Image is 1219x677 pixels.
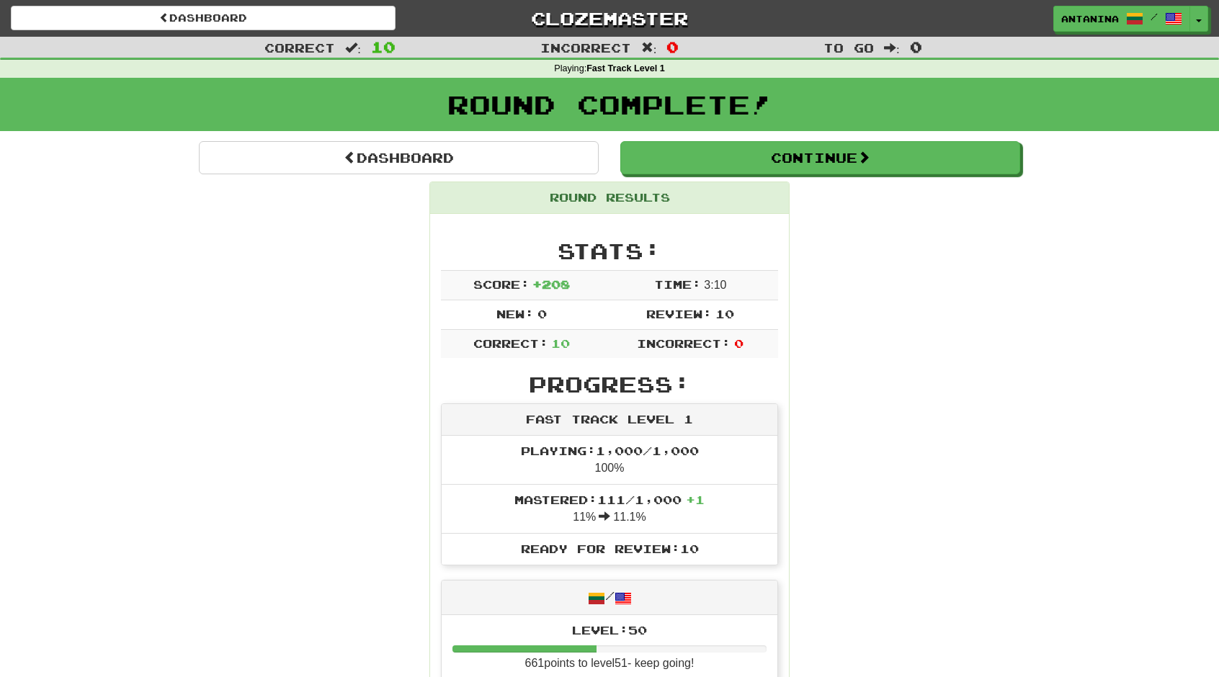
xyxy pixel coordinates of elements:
span: + 208 [532,277,570,291]
span: 10 [371,38,396,55]
span: Score: [473,277,530,291]
div: Round Results [430,182,789,214]
span: Review: [646,307,712,320]
h2: Progress: [441,372,778,396]
button: Continue [620,141,1020,174]
strong: Fast Track Level 1 [586,63,665,73]
span: : [884,42,900,54]
div: / [442,580,777,614]
span: 0 [734,336,744,350]
span: 3 : 10 [704,279,726,291]
span: Mastered: 111 / 1,000 [514,493,705,506]
span: : [345,42,361,54]
h2: Stats: [441,239,778,263]
span: Incorrect [540,40,631,55]
li: 11% 11.1% [442,484,777,534]
span: New: [496,307,534,320]
a: Dashboard [11,6,396,30]
a: Dashboard [199,141,599,174]
span: : [641,42,657,54]
span: Level: 50 [572,623,647,637]
h1: Round Complete! [5,90,1214,119]
span: / [1151,12,1158,22]
span: Correct [264,40,335,55]
a: Antanina / [1053,6,1190,32]
span: Correct: [473,336,548,350]
span: 0 [666,38,679,55]
div: Fast Track Level 1 [442,404,777,436]
span: 10 [715,307,734,320]
li: 100% [442,436,777,485]
a: Clozemaster [417,6,802,31]
span: Playing: 1,000 / 1,000 [521,444,699,457]
span: 0 [910,38,922,55]
span: + 1 [686,493,705,506]
span: To go [823,40,874,55]
span: Antanina [1061,12,1119,25]
span: 0 [537,307,547,320]
span: Incorrect: [637,336,731,350]
span: Ready for Review: 10 [521,542,699,555]
span: Time: [654,277,701,291]
span: 10 [551,336,570,350]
